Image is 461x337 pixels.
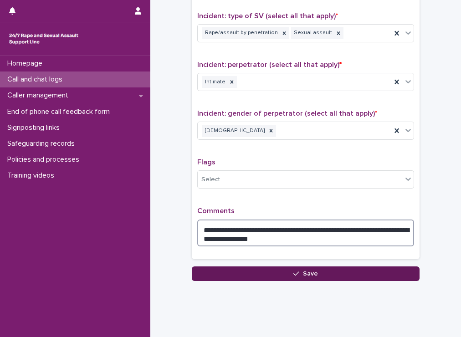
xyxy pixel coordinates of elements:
span: Flags [197,158,215,166]
button: Save [192,266,420,281]
span: Incident: perpetrator (select all that apply) [197,61,342,68]
p: Policies and processes [4,155,87,164]
span: Incident: type of SV (select all that apply) [197,12,338,20]
span: Save [303,271,318,277]
div: Sexual assault [291,27,333,39]
span: Comments [197,207,235,214]
div: Select... [201,175,224,184]
div: Intimate [202,76,227,88]
div: [DEMOGRAPHIC_DATA] [202,125,266,137]
p: Caller management [4,91,76,100]
p: Safeguarding records [4,139,82,148]
img: rhQMoQhaT3yELyF149Cw [7,30,80,48]
p: End of phone call feedback form [4,107,117,116]
p: Call and chat logs [4,75,70,84]
div: Rape/assault by penetration [202,27,279,39]
p: Training videos [4,171,61,180]
p: Signposting links [4,123,67,132]
p: Homepage [4,59,50,68]
span: Incident: gender of perpetrator (select all that apply) [197,110,377,117]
